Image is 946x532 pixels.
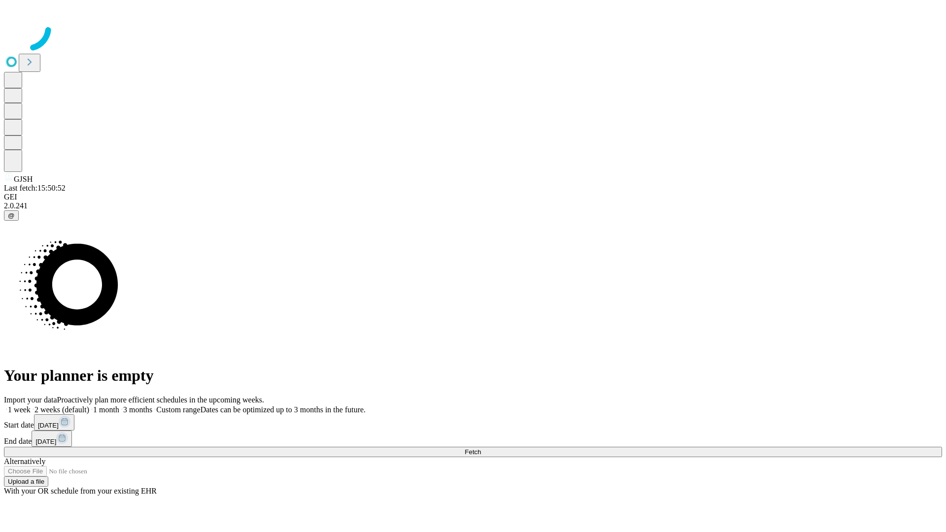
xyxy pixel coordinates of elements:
[123,405,152,414] span: 3 months
[4,210,19,221] button: @
[4,457,45,465] span: Alternatively
[4,487,157,495] span: With your OR schedule from your existing EHR
[4,431,942,447] div: End date
[4,476,48,487] button: Upload a file
[8,405,31,414] span: 1 week
[465,448,481,456] span: Fetch
[4,184,66,192] span: Last fetch: 15:50:52
[14,175,33,183] span: GJSH
[156,405,200,414] span: Custom range
[93,405,119,414] span: 1 month
[34,414,74,431] button: [DATE]
[38,422,59,429] span: [DATE]
[32,431,72,447] button: [DATE]
[4,447,942,457] button: Fetch
[35,438,56,445] span: [DATE]
[34,405,89,414] span: 2 weeks (default)
[4,366,942,385] h1: Your planner is empty
[4,201,942,210] div: 2.0.241
[201,405,366,414] span: Dates can be optimized up to 3 months in the future.
[4,396,57,404] span: Import your data
[4,193,942,201] div: GEI
[8,212,15,219] span: @
[57,396,264,404] span: Proactively plan more efficient schedules in the upcoming weeks.
[4,414,942,431] div: Start date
